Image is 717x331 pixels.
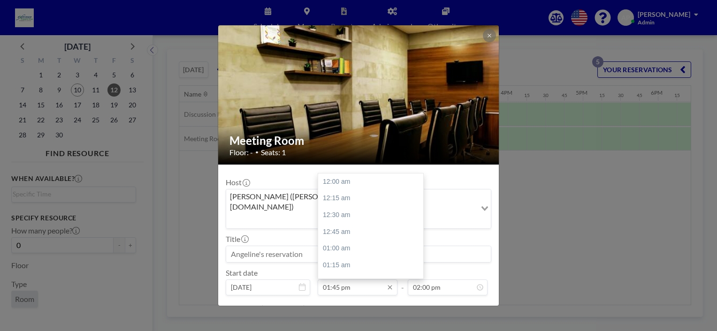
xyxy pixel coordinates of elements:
[255,149,259,156] span: •
[236,304,305,313] label: Repeat (until [DATE])
[318,190,428,207] div: 12:15 am
[318,173,428,190] div: 12:00 am
[218,1,500,188] img: 537.jpg
[228,191,474,212] span: [PERSON_NAME] ([PERSON_NAME][EMAIL_ADDRESS][DOMAIN_NAME])
[226,234,248,244] label: Title
[229,134,488,148] h2: Meeting Room
[261,148,286,157] span: Seats: 1
[318,273,428,290] div: 01:30 am
[401,271,404,292] span: -
[318,207,428,224] div: 12:30 am
[318,257,428,274] div: 01:15 am
[226,268,258,278] label: Start date
[227,214,475,226] input: Search for option
[226,178,249,187] label: Host
[229,148,253,157] span: Floor: -
[226,189,491,228] div: Search for option
[318,224,428,241] div: 12:45 am
[318,240,428,257] div: 01:00 am
[226,246,491,262] input: Angeline's reservation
